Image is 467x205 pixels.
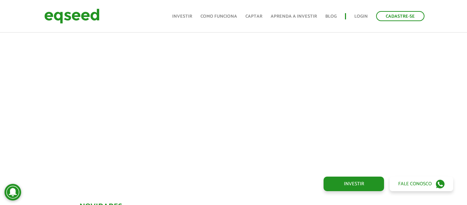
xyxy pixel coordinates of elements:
a: Investir [172,14,192,19]
a: Fale conosco [390,177,453,191]
a: Blog [325,14,337,19]
a: Login [354,14,368,19]
a: Como funciona [200,14,237,19]
a: Captar [245,14,262,19]
img: EqSeed [44,7,100,25]
a: Aprenda a investir [271,14,317,19]
a: Cadastre-se [376,11,424,21]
